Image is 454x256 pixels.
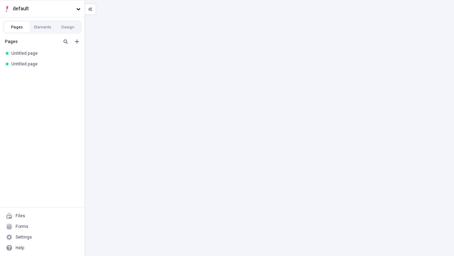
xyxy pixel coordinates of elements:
[13,5,73,13] span: default
[16,224,28,229] div: Forms
[11,50,76,56] div: Untitled page
[4,22,30,32] button: Pages
[16,234,32,240] div: Settings
[5,39,59,44] div: Pages
[73,37,81,46] button: Add new
[16,245,24,251] div: Help
[16,213,25,219] div: Files
[11,61,76,67] div: Untitled page
[30,22,55,32] button: Elements
[55,22,81,32] button: Design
